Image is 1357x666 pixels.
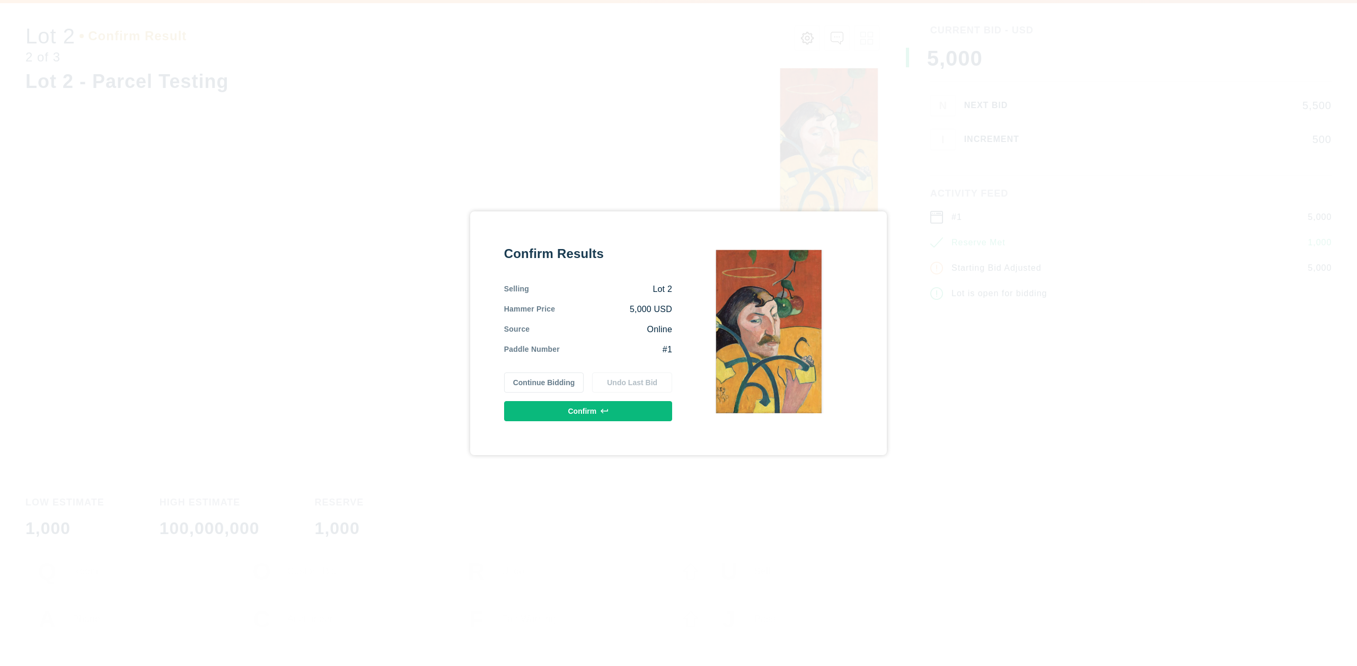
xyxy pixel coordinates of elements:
div: Hammer Price [504,304,556,315]
div: Confirm Results [504,245,672,262]
button: Undo Last Bid [592,372,672,393]
div: Paddle Number [504,344,560,356]
div: #1 [560,344,672,356]
button: Continue Bidding [504,372,584,393]
div: Lot 2 [529,283,672,295]
div: Source [504,324,530,335]
div: 5,000 USD [555,304,672,315]
button: Confirm [504,401,672,421]
div: Selling [504,283,529,295]
div: Online [530,324,672,335]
